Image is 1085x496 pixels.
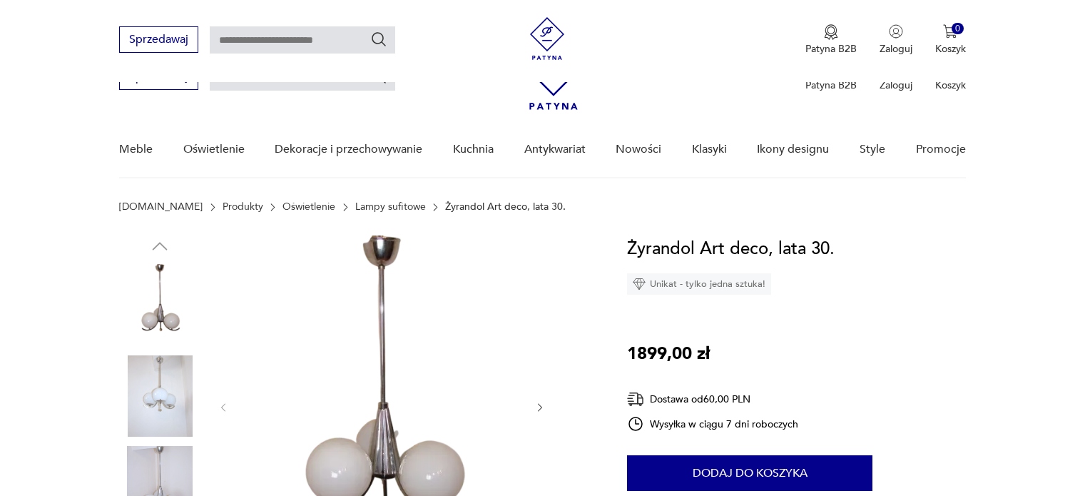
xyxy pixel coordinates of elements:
[119,264,200,345] img: Zdjęcie produktu Żyrandol Art deco, lata 30.
[805,24,857,56] a: Ikona medaluPatyna B2B
[935,42,966,56] p: Koszyk
[916,122,966,177] a: Promocje
[627,455,872,491] button: Dodaj do koszyka
[445,201,566,213] p: Żyrandol Art deco, lata 30.
[805,42,857,56] p: Patyna B2B
[880,42,912,56] p: Zaloguj
[880,24,912,56] button: Zaloguj
[282,201,335,213] a: Oświetlenie
[119,122,153,177] a: Meble
[880,79,912,92] p: Zaloguj
[952,23,964,35] div: 0
[627,390,644,408] img: Ikona dostawy
[627,390,798,408] div: Dostawa od 60,00 PLN
[370,31,387,48] button: Szukaj
[119,355,200,437] img: Zdjęcie produktu Żyrandol Art deco, lata 30.
[183,122,245,177] a: Oświetlenie
[119,26,198,53] button: Sprzedawaj
[692,122,727,177] a: Klasyki
[805,79,857,92] p: Patyna B2B
[223,201,263,213] a: Produkty
[824,24,838,40] img: Ikona medalu
[453,122,494,177] a: Kuchnia
[275,122,422,177] a: Dekoracje i przechowywanie
[860,122,885,177] a: Style
[119,201,203,213] a: [DOMAIN_NAME]
[627,236,835,263] h1: Żyrandol Art deco, lata 30.
[889,24,903,39] img: Ikonka użytkownika
[627,415,798,432] div: Wysyłka w ciągu 7 dni roboczych
[627,273,771,295] div: Unikat - tylko jedna sztuka!
[119,73,198,83] a: Sprzedawaj
[119,36,198,46] a: Sprzedawaj
[524,122,586,177] a: Antykwariat
[355,201,426,213] a: Lampy sufitowe
[633,278,646,290] img: Ikona diamentu
[943,24,957,39] img: Ikona koszyka
[935,24,966,56] button: 0Koszyk
[526,17,569,60] img: Patyna - sklep z meblami i dekoracjami vintage
[616,122,661,177] a: Nowości
[935,79,966,92] p: Koszyk
[627,340,710,368] p: 1899,00 zł
[805,24,857,56] button: Patyna B2B
[757,122,829,177] a: Ikony designu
